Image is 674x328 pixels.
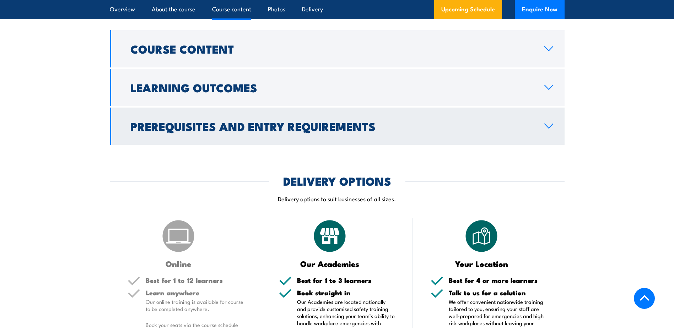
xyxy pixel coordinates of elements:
a: Learning Outcomes [110,69,565,106]
p: Delivery options to suit businesses of all sizes. [110,195,565,203]
h2: DELIVERY OPTIONS [283,176,391,186]
h2: Learning Outcomes [130,82,533,92]
h3: Our Academies [279,259,381,268]
h5: Book straight in [297,289,395,296]
h5: Talk to us for a solution [449,289,547,296]
h2: Course Content [130,44,533,54]
h3: Your Location [431,259,533,268]
h5: Best for 1 to 3 learners [297,277,395,284]
h5: Best for 4 or more learners [449,277,547,284]
h5: Best for 1 to 12 learners [146,277,244,284]
h5: Learn anywhere [146,289,244,296]
a: Prerequisites and Entry Requirements [110,108,565,145]
h3: Online [128,259,230,268]
p: Our online training is available for course to be completed anywhere. [146,298,244,312]
a: Course Content [110,30,565,67]
h2: Prerequisites and Entry Requirements [130,121,533,131]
